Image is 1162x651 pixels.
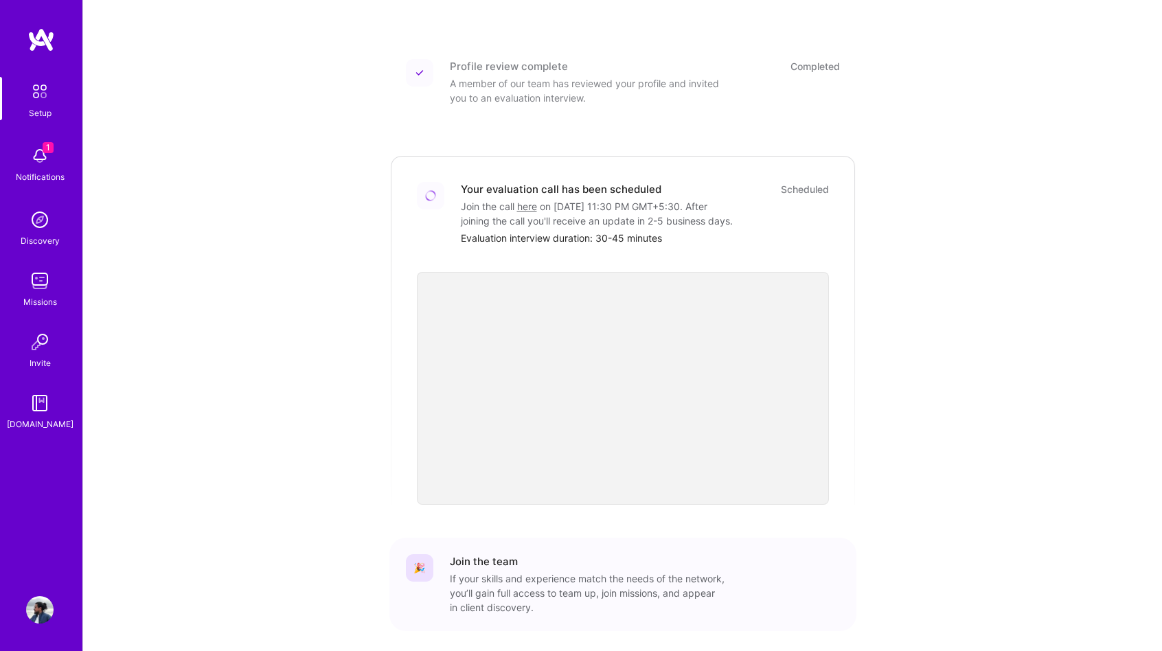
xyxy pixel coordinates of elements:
div: A member of our team has reviewed your profile and invited you to an evaluation interview. [450,76,725,105]
img: bell [26,142,54,170]
div: Scheduled [781,182,829,196]
a: User Avatar [23,596,57,624]
img: User Avatar [26,596,54,624]
div: Evaluation interview duration: 30-45 minutes [461,231,829,245]
div: Completed [790,59,840,73]
div: 🎉 [406,554,433,582]
div: Profile review complete [450,59,568,73]
img: Invite [26,328,54,356]
div: Missions [23,295,57,309]
div: Setup [29,106,52,120]
span: 1 [43,142,54,153]
div: Notifications [16,170,65,184]
div: Join the team [450,554,518,569]
div: Invite [30,356,51,370]
iframe: video [417,272,829,505]
img: Completed [415,69,424,77]
img: logo [27,27,55,52]
img: setup [25,77,54,106]
div: Discovery [21,233,60,248]
div: If your skills and experience match the needs of the network, you’ll gain full access to team up,... [450,571,725,615]
img: discovery [26,206,54,233]
img: guide book [26,389,54,417]
a: here [517,201,537,212]
div: Join the call on [DATE] 11:30 PM GMT+5:30 . After joining the call you'll receive an update in 2-... [461,199,736,228]
div: [DOMAIN_NAME] [7,417,73,431]
img: Loading [422,188,438,204]
img: teamwork [26,267,54,295]
div: Your evaluation call has been scheduled [461,182,661,196]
